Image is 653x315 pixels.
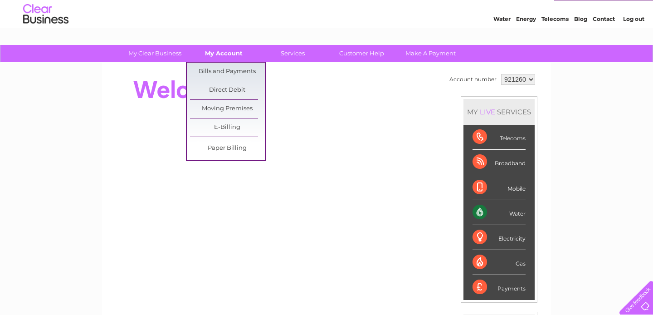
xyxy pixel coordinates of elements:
[190,100,265,118] a: Moving Premises
[473,125,526,150] div: Telecoms
[190,118,265,137] a: E-Billing
[324,45,399,62] a: Customer Help
[574,39,587,45] a: Blog
[190,63,265,81] a: Bills and Payments
[473,275,526,300] div: Payments
[190,81,265,99] a: Direct Debit
[516,39,536,45] a: Energy
[541,39,569,45] a: Telecoms
[493,39,511,45] a: Water
[117,45,192,62] a: My Clear Business
[623,39,644,45] a: Log out
[255,45,330,62] a: Services
[447,72,499,87] td: Account number
[593,39,615,45] a: Contact
[393,45,468,62] a: Make A Payment
[190,139,265,157] a: Paper Billing
[473,150,526,175] div: Broadband
[473,175,526,200] div: Mobile
[473,200,526,225] div: Water
[463,99,535,125] div: MY SERVICES
[473,225,526,250] div: Electricity
[113,5,541,44] div: Clear Business is a trading name of Verastar Limited (registered in [GEOGRAPHIC_DATA] No. 3667643...
[482,5,545,16] a: 0333 014 3131
[473,250,526,275] div: Gas
[478,108,497,116] div: LIVE
[186,45,261,62] a: My Account
[23,24,69,51] img: logo.png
